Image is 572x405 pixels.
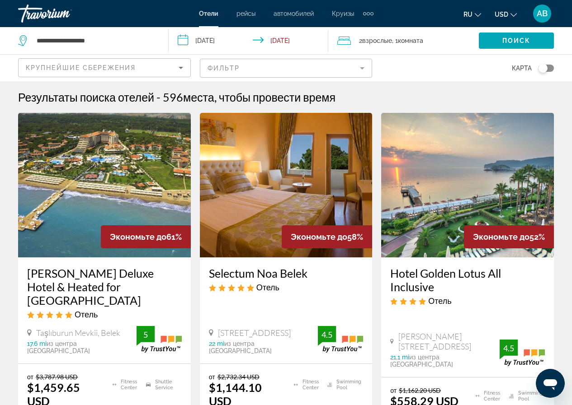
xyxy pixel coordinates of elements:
[428,296,451,306] span: Отель
[530,4,554,23] button: User Menu
[536,369,565,398] iframe: Кнопка запуска окна обмена сообщениями
[398,37,423,44] span: Комната
[464,225,554,248] div: 52%
[399,386,441,394] del: $1,162.20 USD
[392,34,423,47] span: , 1
[390,386,397,394] span: от
[289,373,323,396] li: Fitness Center
[390,354,409,361] span: 21.1 mi
[495,11,508,18] span: USD
[479,33,554,49] button: Поиск
[217,373,260,381] del: $2,732.34 USD
[209,340,272,354] span: из центра [GEOGRAPHIC_DATA]
[236,10,255,17] a: рейсы
[512,62,532,74] span: карта
[199,10,218,17] a: Отели
[27,340,90,354] span: из центра [GEOGRAPHIC_DATA]
[500,343,518,354] div: 4.5
[101,225,191,248] div: 61%
[381,113,554,257] img: Hotel image
[137,326,182,353] img: trustyou-badge.svg
[18,2,109,25] a: Travorium
[256,282,279,292] span: Отель
[473,232,529,242] span: Экономьте до
[318,329,336,340] div: 4.5
[323,373,363,396] li: Swimming Pool
[27,340,47,347] span: 17.6 mi
[318,326,363,353] img: trustyou-badge.svg
[291,232,347,242] span: Экономьте до
[471,386,505,405] li: Fitness Center
[332,10,354,17] a: Круизы
[26,64,136,71] span: Крупнейшие сбережения
[390,296,545,306] div: 4 star Hotel
[274,10,314,17] a: автомобилей
[75,309,98,319] span: Отель
[36,373,78,381] del: $3,787.98 USD
[169,27,328,54] button: Check-in date: Nov 1, 2025 Check-out date: Nov 7, 2025
[163,90,336,104] h2: 596
[463,8,481,21] button: Change language
[156,90,161,104] span: -
[398,331,500,351] span: [PERSON_NAME][STREET_ADDRESS]
[26,62,183,73] mat-select: Sort by
[463,11,473,18] span: ru
[537,9,548,18] span: AB
[209,282,364,292] div: 5 star Hotel
[532,64,554,72] button: Toggle map
[363,6,373,21] button: Extra navigation items
[200,58,373,78] button: Filter
[183,90,336,104] span: места, чтобы провести время
[108,373,142,396] li: Fitness Center
[18,90,154,104] h1: Результаты поиска отелей
[27,266,182,307] a: [PERSON_NAME] Deluxe Hotel & Heated for [GEOGRAPHIC_DATA]
[218,328,291,338] span: [STREET_ADDRESS]
[390,266,545,293] a: Hotel Golden Lotus All Inclusive
[362,37,392,44] span: Взрослые
[359,34,392,47] span: 2
[500,340,545,366] img: trustyou-badge.svg
[137,329,155,340] div: 5
[36,328,120,338] span: Taşlıburun Mevkii, Belek
[495,8,517,21] button: Change currency
[502,37,531,44] span: Поиск
[200,113,373,257] img: Hotel image
[27,373,33,381] span: от
[209,373,215,381] span: от
[390,354,453,368] span: из центра [GEOGRAPHIC_DATA]
[282,225,372,248] div: 58%
[209,340,224,347] span: 22 mi
[142,373,182,396] li: Shuttle Service
[209,266,364,280] a: Selectum Noa Belek
[505,386,545,405] li: Swimming Pool
[328,27,479,54] button: Travelers: 2 adults, 0 children
[110,232,166,242] span: Экономьте до
[18,113,191,257] img: Hotel image
[27,309,182,319] div: 5 star Hotel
